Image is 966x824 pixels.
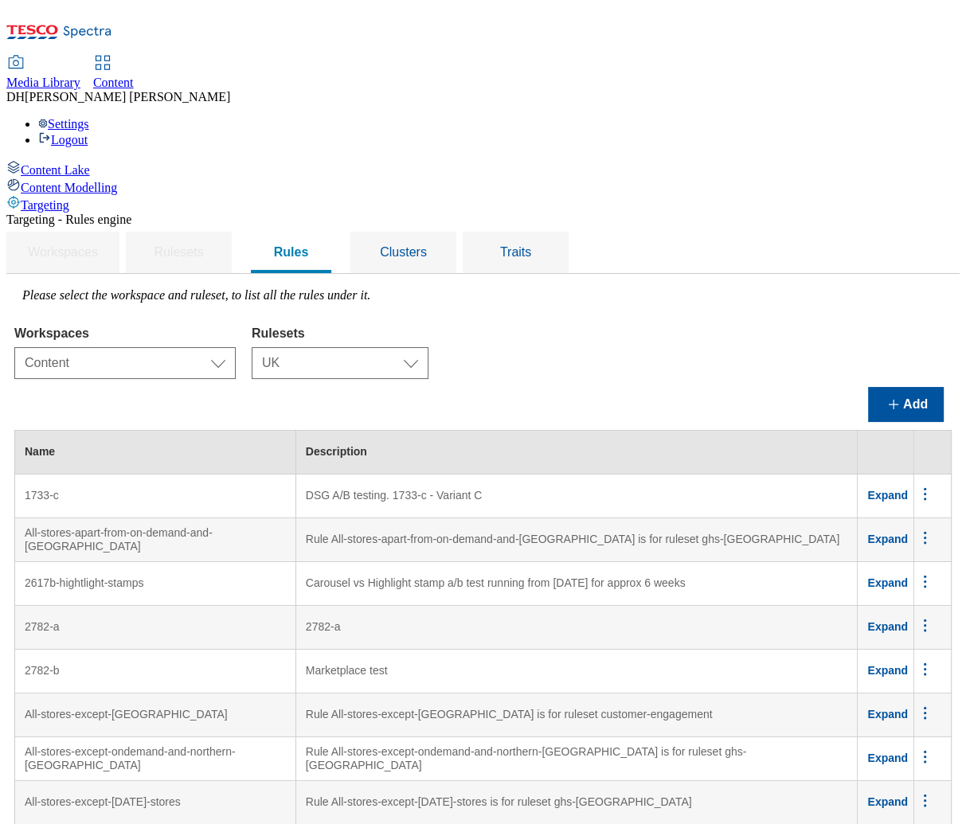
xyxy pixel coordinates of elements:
[14,326,236,341] label: Workspaces
[915,703,935,723] svg: menus
[915,528,935,548] svg: menus
[867,708,908,721] span: Expand
[22,288,370,302] label: Please select the workspace and ruleset, to list all the rules under it.
[6,213,960,227] div: Targeting - Rules engine
[915,659,935,679] svg: menus
[21,181,117,194] span: Content Modelling
[15,474,296,518] td: 1733-c
[867,664,908,677] span: Expand
[500,245,531,259] span: Traits
[295,431,858,474] th: Description
[15,518,296,562] td: All-stores-apart-from-on-demand-and-[GEOGRAPHIC_DATA]
[295,606,858,650] td: 2782-a
[93,57,134,90] a: Content
[915,484,935,504] svg: menus
[6,178,960,195] a: Content Modelling
[295,693,858,737] td: Rule All-stores-except-[GEOGRAPHIC_DATA] is for ruleset customer-engagement
[915,572,935,592] svg: menus
[380,245,427,259] span: Clusters
[6,160,960,178] a: Content Lake
[15,693,296,737] td: All-stores-except-[GEOGRAPHIC_DATA]
[295,562,858,606] td: Carousel vs Highlight stamp a/b test running from [DATE] for approx 6 weeks
[15,737,296,781] td: All-stores-except-ondemand-and-northern-[GEOGRAPHIC_DATA]
[15,431,296,474] th: Name
[295,650,858,693] td: Marketplace test
[21,163,90,177] span: Content Lake
[21,198,69,212] span: Targeting
[295,737,858,781] td: Rule All-stores-except-ondemand-and-northern-[GEOGRAPHIC_DATA] is for ruleset ghs-[GEOGRAPHIC_DATA]
[15,562,296,606] td: 2617b-hightlight-stamps
[6,90,25,103] span: DH
[868,387,944,422] button: Add
[295,518,858,562] td: Rule All-stores-apart-from-on-demand-and-[GEOGRAPHIC_DATA] is for ruleset ghs-[GEOGRAPHIC_DATA]
[15,606,296,650] td: 2782-a
[6,195,960,213] a: Targeting
[867,752,908,764] span: Expand
[252,326,428,341] label: Rulesets
[38,133,88,146] a: Logout
[93,76,134,89] span: Content
[295,474,858,518] td: DSG A/B testing. 1733-c - Variant C
[867,795,908,808] span: Expand
[915,747,935,767] svg: menus
[867,620,908,633] span: Expand
[6,76,80,89] span: Media Library
[915,615,935,635] svg: menus
[867,576,908,589] span: Expand
[867,533,908,545] span: Expand
[867,489,908,502] span: Expand
[25,90,230,103] span: [PERSON_NAME] [PERSON_NAME]
[274,245,309,259] span: Rules
[6,57,80,90] a: Media Library
[915,791,935,810] svg: menus
[38,117,89,131] a: Settings
[15,650,296,693] td: 2782-b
